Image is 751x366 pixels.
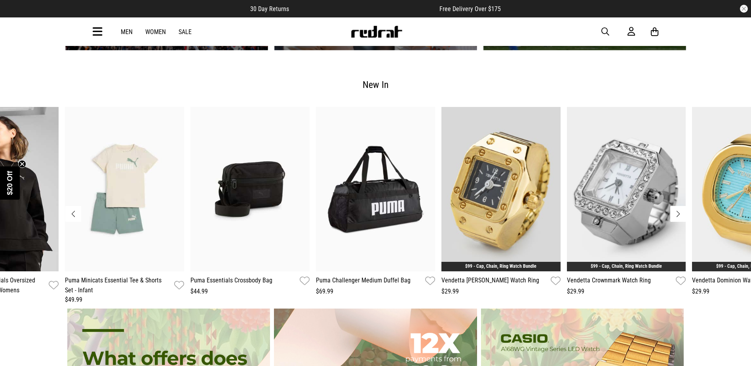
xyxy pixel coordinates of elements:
[190,107,310,271] img: Puma Essentials Crossbody Bag in Black
[316,287,435,296] div: $69.99
[65,275,171,295] a: Puma Minicats Essential Tee & Shorts Set - Infant
[190,275,272,287] a: Puma Essentials Crossbody Bag
[145,28,166,36] a: Women
[65,206,81,222] button: Previous slide
[441,107,561,271] img: Vendetta Luciano Watch Ring in Multi
[441,275,539,287] a: Vendetta [PERSON_NAME] Watch Ring
[18,160,26,168] button: Close teaser
[316,275,411,287] a: Puma Challenger Medium Duffel Bag
[567,107,686,296] div: 10 / 11
[250,5,289,13] span: 30 Day Returns
[65,107,184,271] img: Puma Minicats Essential Tee & Shorts Set - Infant in Beige
[591,263,662,269] a: $99 - Cap, Chain, Ring Watch Bundle
[567,287,686,296] div: $29.99
[190,287,310,296] div: $44.99
[316,107,435,296] div: 8 / 11
[190,107,310,296] div: 7 / 11
[441,107,561,296] div: 9 / 11
[567,107,686,271] img: Vendetta Crownmark Watch Ring in Silver
[179,28,192,36] a: Sale
[6,171,14,195] span: $20 Off
[350,26,403,38] img: Redrat logo
[465,263,536,269] a: $99 - Cap, Chain, Ring Watch Bundle
[316,107,435,271] img: Puma Challenger Medium Duffel Bag in Black
[72,77,680,93] h2: New In
[121,28,133,36] a: Men
[439,5,501,13] span: Free Delivery Over $175
[305,5,424,13] iframe: Customer reviews powered by Trustpilot
[441,287,561,296] div: $29.99
[670,206,686,222] button: Next slide
[65,295,184,305] div: $49.99
[567,275,651,287] a: Vendetta Crownmark Watch Ring
[65,107,184,305] div: 6 / 11
[6,3,30,27] button: Open LiveChat chat widget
